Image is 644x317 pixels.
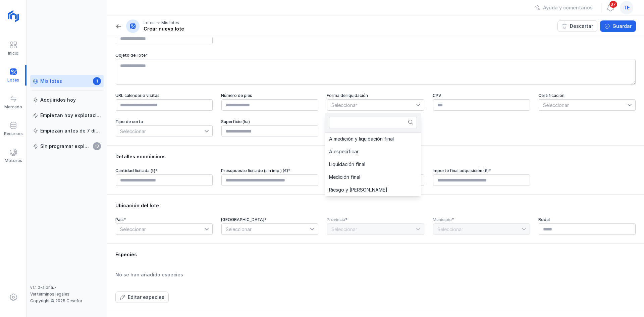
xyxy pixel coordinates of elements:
[115,53,636,58] div: Objeto del lote
[325,158,421,171] li: Liquidación final
[30,285,104,290] div: v1.1.0-alpha.7
[325,171,421,183] li: Medición final
[115,202,636,209] div: Ubicación del lote
[327,100,416,110] span: Seleccionar
[40,143,91,150] div: Sin programar explotación
[40,97,76,103] div: Adquiridos hoy
[115,292,169,303] button: Editar especies
[128,294,164,301] div: Editar especies
[93,142,101,150] span: 13
[115,271,636,278] div: No se han añadido especies
[30,109,104,121] a: Empiezan hoy explotación
[539,100,627,110] span: Seleccionar
[327,217,424,222] div: Provincia
[115,217,213,222] div: País
[8,51,18,56] div: Inicio
[221,119,319,124] div: Superficie (ha)
[612,23,632,30] div: Guardar
[30,140,104,152] a: Sin programar explotación13
[600,20,636,32] button: Guardar
[329,149,359,154] span: A especificar
[221,168,319,173] div: Presupuesto licitado (sin imp.) (€)
[30,75,104,87] a: Mis lotes1
[5,158,22,163] div: Motores
[329,175,360,179] span: Medición final
[538,93,636,98] div: Certificación
[325,133,421,145] li: A medición y liquidación final
[531,2,597,13] button: Ayuda y comentarios
[325,183,421,196] li: Riesgo y ventura
[161,20,179,25] div: Mis lotes
[30,94,104,106] a: Adquiridos hoy
[5,8,22,24] img: logoRight.svg
[115,153,636,160] div: Detalles económicos
[4,104,22,110] div: Mercado
[116,224,204,234] span: Seleccionar
[4,131,23,137] div: Recursos
[30,125,104,137] a: Empiezan antes de 7 días
[329,137,394,141] span: A medición y liquidación final
[329,162,365,167] span: Liquidación final
[93,77,101,85] span: 1
[40,78,62,85] div: Mis lotes
[144,20,155,25] div: Lotes
[116,126,204,137] span: Seleccionar
[115,251,636,258] div: Especies
[30,298,104,304] div: Copyright © 2025 Cesefor
[325,145,421,158] li: A especificar
[538,217,636,222] div: Rodal
[30,292,69,297] a: Ver términos legales
[144,25,184,32] div: Crear nuevo lote
[433,93,530,98] div: CPV
[624,4,630,11] span: te
[115,168,213,173] div: Cantidad licitada (t)
[327,93,424,98] div: Forma de liquidación
[40,127,101,134] div: Empiezan antes de 7 días
[115,119,213,124] div: Tipo de corta
[543,4,593,11] div: Ayuda y comentarios
[433,217,530,222] div: Municipio
[221,93,319,98] div: Número de pies
[40,112,101,119] div: Empiezan hoy explotación
[570,23,593,30] div: Descartar
[115,93,213,98] div: URL calendario visitas
[433,168,530,173] div: Importe final adquisición (€)
[222,224,310,234] span: Seleccionar
[557,20,597,32] button: Descartar
[221,217,319,222] div: [GEOGRAPHIC_DATA]
[329,188,387,192] span: Riesgo y [PERSON_NAME]
[609,0,618,8] span: 37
